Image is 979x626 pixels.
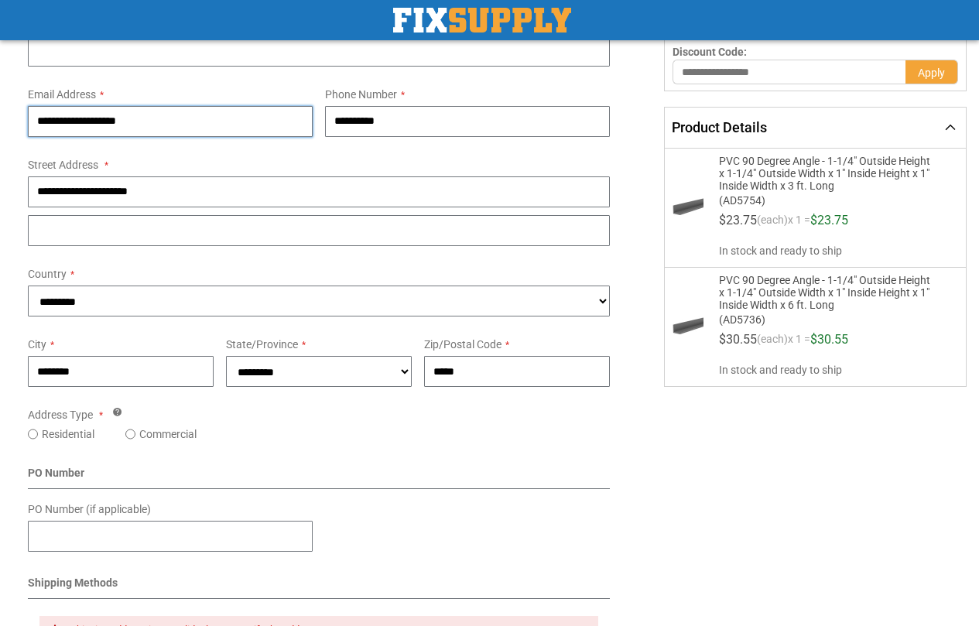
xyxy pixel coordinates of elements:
span: Email Address [28,88,96,101]
span: $23.75 [719,213,757,227]
span: PVC 90 Degree Angle - 1-1/4" Outside Height x 1-1/4" Outside Width x 1" Inside Height x 1" Inside... [719,155,934,192]
span: Zip/Postal Code [424,338,501,351]
span: $30.55 [719,332,757,347]
span: x 1 = [788,214,810,233]
span: Street Address [28,159,98,171]
span: Phone Number [325,88,397,101]
span: $30.55 [810,332,848,347]
div: PO Number [28,465,610,489]
span: Product Details [672,119,767,135]
img: PVC 90 Degree Angle - 1-1/4" Outside Height x 1-1/4" Outside Width x 1" Inside Height x 1" Inside... [673,310,703,341]
span: (each) [757,334,788,352]
span: (AD5754) [719,192,934,207]
img: PVC 90 Degree Angle - 1-1/4" Outside Height x 1-1/4" Outside Width x 1" Inside Height x 1" Inside... [673,191,703,222]
span: PVC 90 Degree Angle - 1-1/4" Outside Height x 1-1/4" Outside Width x 1" Inside Height x 1" Inside... [719,274,934,311]
span: Address Type [28,409,93,421]
span: $23.75 [810,213,848,227]
img: Fix Industrial Supply [393,8,571,32]
button: Apply [905,60,958,84]
span: State/Province [226,338,298,351]
span: Country [28,268,67,280]
span: City [28,338,46,351]
span: (each) [757,214,788,233]
span: PO Number (if applicable) [28,503,151,515]
label: Commercial [139,426,197,442]
span: Apply [918,67,945,79]
span: In stock and ready to ship [719,243,953,258]
span: Discount Code: [673,46,747,58]
div: Shipping Methods [28,575,610,599]
span: In stock and ready to ship [719,362,953,378]
span: x 1 = [788,334,810,352]
span: (AD5736) [719,311,934,326]
a: store logo [393,8,571,32]
label: Residential [42,426,94,442]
